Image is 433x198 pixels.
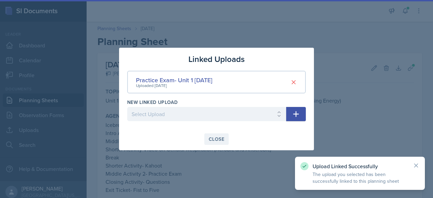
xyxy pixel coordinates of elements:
[127,99,178,106] label: New Linked Upload
[313,163,407,170] p: Upload Linked Successfully
[136,83,212,89] div: Uploaded [DATE]
[313,171,407,184] p: The upload you selected has been successfully linked to this planning sheet
[209,136,224,142] div: Close
[136,75,212,85] div: Practice Exam- Unit 1 [DATE]
[204,133,229,145] button: Close
[188,53,245,65] h3: Linked Uploads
